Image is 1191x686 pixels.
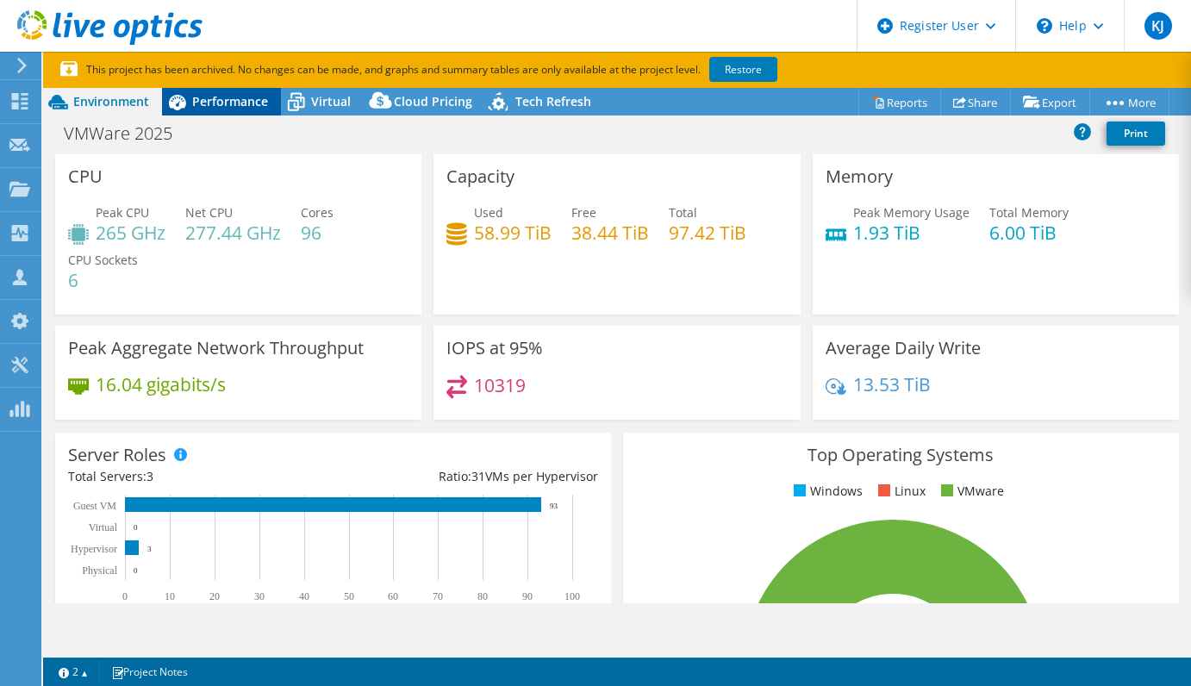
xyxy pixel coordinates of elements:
h4: 13.53 TiB [853,375,931,394]
span: CPU Sockets [68,252,138,268]
h4: 38.44 TiB [571,223,649,242]
text: 0 [134,566,138,575]
a: Project Notes [99,661,200,683]
span: Total [669,204,697,221]
text: 60 [388,590,398,602]
text: 100 [564,590,580,602]
text: Guest VM [73,500,116,512]
h3: Memory [826,167,893,186]
h4: 97.42 TiB [669,223,746,242]
h3: Server Roles [68,446,166,465]
text: Hypervisor [71,543,117,555]
span: Virtual [311,93,351,109]
h3: Top Operating Systems [636,446,1166,465]
span: Cores [301,204,334,221]
h4: 265 GHz [96,223,165,242]
span: Cloud Pricing [394,93,472,109]
h1: VMWare 2025 [56,124,199,143]
text: 30 [254,590,265,602]
h4: 16.04 gigabits/s [96,375,226,394]
h3: IOPS at 95% [446,339,543,358]
svg: \n [1037,18,1052,34]
span: Total Memory [989,204,1069,221]
text: 3 [147,545,152,553]
a: Restore [709,57,777,82]
text: 0 [134,523,138,532]
h4: 6 [68,271,138,290]
span: KJ [1144,12,1172,40]
a: Reports [858,89,941,115]
text: 93 [550,502,558,510]
h4: 1.93 TiB [853,223,970,242]
div: Ratio: VMs per Hypervisor [333,467,597,486]
text: Physical [82,564,117,577]
span: Environment [73,93,149,109]
p: This project has been archived. No changes can be made, and graphs and summary tables are only av... [60,60,905,79]
span: Free [571,204,596,221]
span: Performance [192,93,268,109]
h3: Capacity [446,167,514,186]
text: 70 [433,590,443,602]
a: 2 [47,661,100,683]
h4: 96 [301,223,334,242]
text: Virtual [89,521,118,533]
a: More [1089,89,1169,115]
span: Peak Memory Usage [853,204,970,221]
text: 50 [344,590,354,602]
h4: 277.44 GHz [185,223,281,242]
span: Tech Refresh [515,93,591,109]
li: Linux [874,482,926,501]
span: 3 [147,468,153,484]
h4: 58.99 TiB [474,223,552,242]
text: 10 [165,590,175,602]
h4: 10319 [474,376,526,395]
text: 40 [299,590,309,602]
li: VMware [937,482,1004,501]
li: Windows [789,482,863,501]
a: Share [940,89,1011,115]
span: Used [474,204,503,221]
h3: Peak Aggregate Network Throughput [68,339,364,358]
h3: CPU [68,167,103,186]
div: Total Servers: [68,467,333,486]
a: Export [1010,89,1090,115]
text: 0 [122,590,128,602]
span: 31 [471,468,485,484]
text: 20 [209,590,220,602]
span: Net CPU [185,204,233,221]
span: Peak CPU [96,204,149,221]
h4: 6.00 TiB [989,223,1069,242]
text: 90 [522,590,533,602]
h3: Average Daily Write [826,339,981,358]
text: 80 [477,590,488,602]
a: Print [1107,122,1165,146]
